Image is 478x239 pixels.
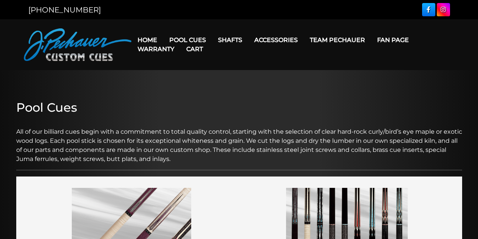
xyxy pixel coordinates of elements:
[131,30,163,50] a: Home
[371,30,415,50] a: Fan Page
[180,39,209,59] a: Cart
[24,28,131,61] img: Pechauer Custom Cues
[304,30,371,50] a: Team Pechauer
[131,39,180,59] a: Warranty
[163,30,212,50] a: Pool Cues
[28,5,101,14] a: [PHONE_NUMBER]
[248,30,304,50] a: Accessories
[212,30,248,50] a: Shafts
[16,100,462,115] h2: Pool Cues
[16,118,462,164] p: All of our billiard cues begin with a commitment to total quality control, starting with the sele...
